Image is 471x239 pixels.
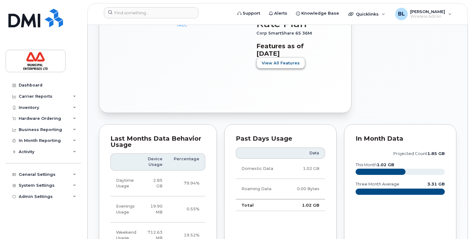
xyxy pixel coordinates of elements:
span: [PERSON_NAME] [410,9,445,14]
h3: Features as of [DATE] [256,42,329,57]
td: 0.00 Bytes [286,179,325,199]
tr: Weekdays from 6:00pm to 8:00am [110,196,205,223]
td: 79.94% [168,171,205,197]
a: Support [233,7,265,20]
input: Find something... [104,7,198,18]
span: Alerts [274,10,287,16]
td: 1.02 GB [286,159,325,179]
span: Wireless Admin [410,14,445,19]
h3: Rate Plan [256,18,329,29]
span: Knowledge Base [301,10,339,16]
th: Percentage [168,153,205,171]
tspan: 1.85 GB [427,151,445,156]
a: [PERSON_NAME] CONSTRUC [177,17,248,27]
text: projected count [393,151,445,156]
span: BL [398,10,405,18]
span: View All Features [262,60,300,66]
div: Past Days Usage [236,136,325,142]
div: Last Months Data Behavior Usage [110,136,205,148]
button: View All Features [256,57,305,68]
text: 3.31 GB [427,182,445,186]
td: 1.02 GB [286,199,325,211]
td: 0.55% [168,196,205,223]
a: Alerts [265,7,292,20]
td: 2.85 GB [142,171,168,197]
td: Daytime Usage [110,171,142,197]
div: Quicklinks [344,8,390,20]
a: Knowledge Base [292,7,343,20]
text: three month average [355,182,399,186]
span: Support [243,10,260,16]
td: Domestic Data [236,159,286,179]
td: Evenings Usage [110,196,142,223]
td: 19.90 MB [142,196,168,223]
tspan: 1.02 GB [377,162,394,167]
th: Device Usage [142,153,168,171]
div: Brad Lyons [391,8,456,20]
span: Corp SmartShare 65 36M [256,31,315,35]
span: Quicklinks [356,12,379,16]
div: In Month Data [356,136,445,142]
th: Data [286,148,325,159]
td: Total [236,199,286,211]
td: Roaming Data [236,179,286,199]
text: this month [355,162,394,167]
